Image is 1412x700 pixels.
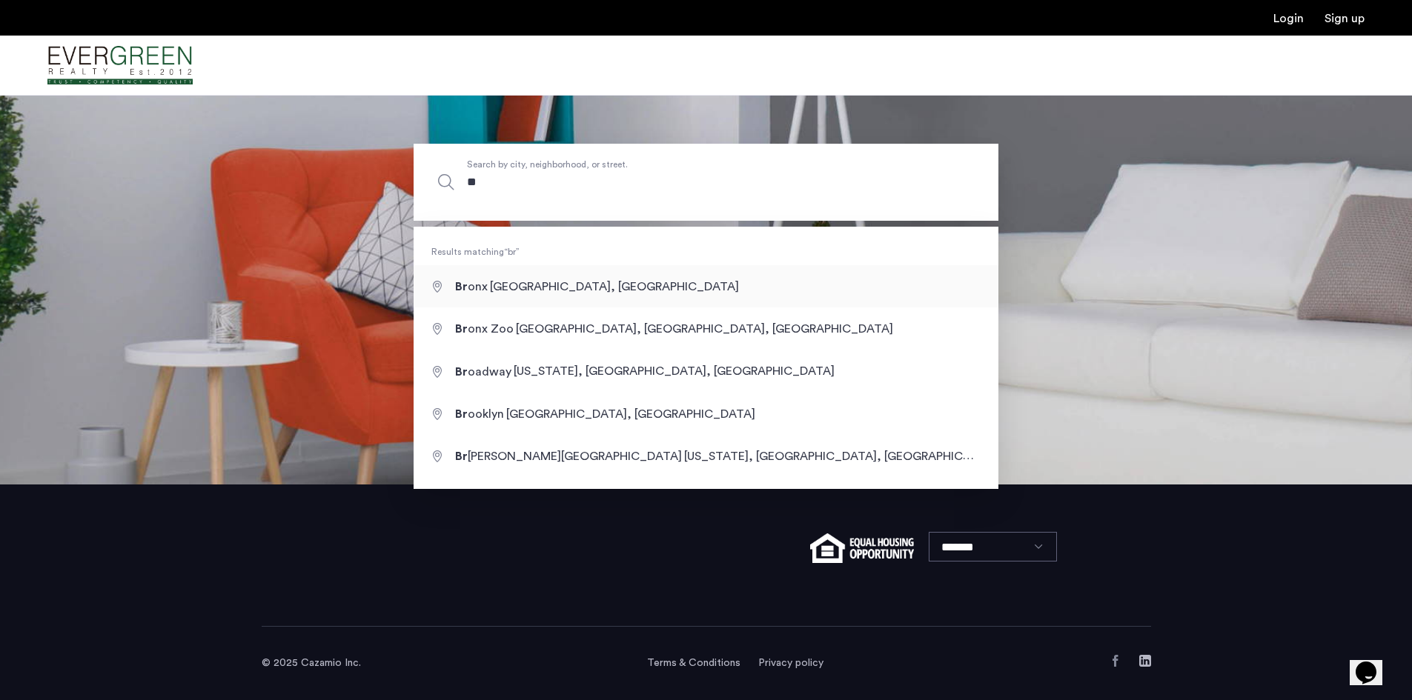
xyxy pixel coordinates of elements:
span: © 2025 Cazamio Inc. [262,658,361,668]
span: oadway [455,366,514,378]
span: Br [455,366,468,378]
span: Br [455,281,468,293]
span: Results matching [414,244,998,259]
input: Apartment Search [414,144,998,221]
span: [GEOGRAPHIC_DATA], [GEOGRAPHIC_DATA] [506,408,755,420]
span: [US_STATE], [GEOGRAPHIC_DATA], [GEOGRAPHIC_DATA] [514,366,835,378]
iframe: chat widget [1350,641,1397,685]
span: Br [455,323,468,335]
span: Br [455,450,468,462]
span: [PERSON_NAME][GEOGRAPHIC_DATA] [455,450,684,462]
a: Facebook [1110,655,1121,667]
a: Cazamio Logo [47,38,193,93]
a: Privacy policy [758,656,823,670]
a: Terms and conditions [647,656,740,670]
span: onx [455,281,490,293]
span: [GEOGRAPHIC_DATA], [GEOGRAPHIC_DATA] [490,281,739,293]
img: equal-housing.png [810,533,913,563]
select: Language select [929,532,1057,561]
span: Br [455,408,468,420]
a: Login [1273,13,1304,24]
span: ooklyn [455,408,506,420]
q: br [504,247,520,256]
span: Search by city, neighborhood, or street. [467,156,876,171]
img: logo [47,38,193,93]
span: onx Zoo [455,323,516,335]
a: Registration [1325,13,1365,24]
a: LinkedIn [1139,655,1151,667]
span: [US_STATE], [GEOGRAPHIC_DATA], [GEOGRAPHIC_DATA] [684,450,1005,462]
span: [GEOGRAPHIC_DATA], [GEOGRAPHIC_DATA], [GEOGRAPHIC_DATA] [516,323,893,335]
